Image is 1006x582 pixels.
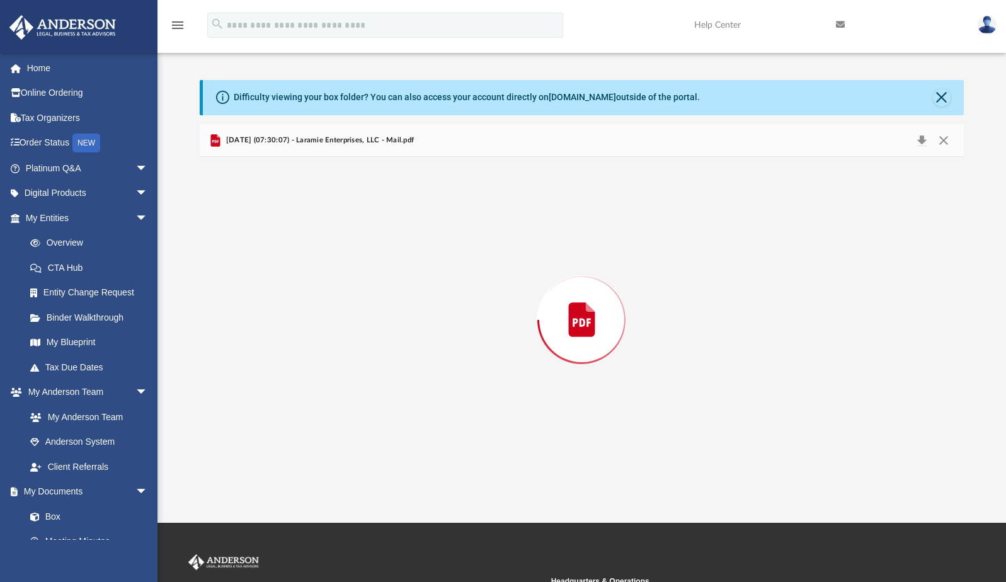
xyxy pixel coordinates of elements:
a: Tax Due Dates [18,355,167,380]
div: Difficulty viewing your box folder? You can also access your account directly on outside of the p... [234,91,700,104]
a: My Blueprint [18,330,161,355]
button: Close [932,132,955,149]
div: Preview [200,124,963,482]
a: Tax Organizers [9,105,167,130]
span: arrow_drop_down [135,479,161,505]
span: arrow_drop_down [135,205,161,231]
a: Binder Walkthrough [18,305,167,330]
span: arrow_drop_down [135,380,161,406]
a: Entity Change Request [18,280,167,305]
a: Client Referrals [18,454,161,479]
span: arrow_drop_down [135,156,161,181]
a: Meeting Minutes [18,529,161,554]
a: Anderson System [18,430,161,455]
a: My Anderson Team [18,404,154,430]
button: Download [910,132,933,149]
a: menu [170,24,185,33]
span: arrow_drop_down [135,181,161,207]
div: NEW [72,134,100,152]
button: Close [933,89,951,106]
img: User Pic [978,16,997,34]
i: menu [170,18,185,33]
a: My Documentsarrow_drop_down [9,479,161,505]
a: Digital Productsarrow_drop_down [9,181,167,206]
img: Anderson Advisors Platinum Portal [6,15,120,40]
a: CTA Hub [18,255,167,280]
a: My Anderson Teamarrow_drop_down [9,380,161,405]
a: Platinum Q&Aarrow_drop_down [9,156,167,181]
i: search [210,17,224,31]
a: Online Ordering [9,81,167,106]
span: [DATE] (07:30:07) - Laramie Enterprises, LLC - Mail.pdf [223,135,414,146]
a: Home [9,55,167,81]
a: [DOMAIN_NAME] [549,92,616,102]
a: Overview [18,231,167,256]
img: Anderson Advisors Platinum Portal [186,554,261,571]
a: My Entitiesarrow_drop_down [9,205,167,231]
a: Box [18,504,154,529]
a: Order StatusNEW [9,130,167,156]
